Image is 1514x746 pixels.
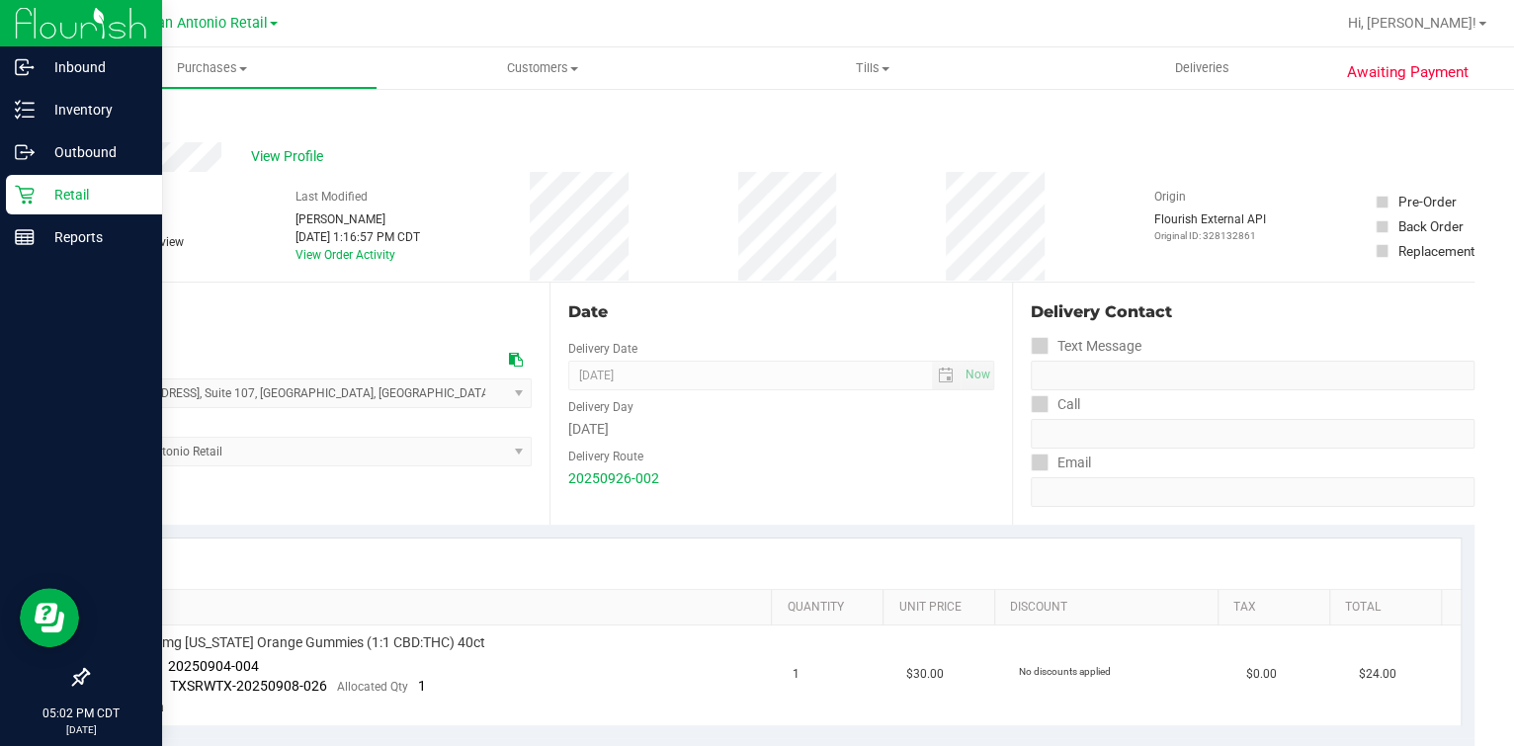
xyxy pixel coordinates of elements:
[568,448,643,465] label: Delivery Route
[170,678,327,694] span: TXSRWTX-20250908-026
[1038,47,1368,89] a: Deliveries
[708,47,1038,89] a: Tills
[35,225,153,249] p: Reports
[1347,61,1469,84] span: Awaiting Payment
[35,98,153,122] p: Inventory
[1397,241,1473,261] div: Replacement
[1245,665,1276,684] span: $0.00
[295,188,368,206] label: Last Modified
[15,100,35,120] inline-svg: Inventory
[568,419,994,440] div: [DATE]
[378,59,707,77] span: Customers
[509,350,523,371] div: Copy address to clipboard
[35,140,153,164] p: Outbound
[1031,332,1141,361] label: Text Message
[1345,600,1433,616] a: Total
[1148,59,1256,77] span: Deliveries
[47,47,378,89] a: Purchases
[337,680,408,694] span: Allocated Qty
[168,658,259,674] span: 20250904-004
[906,665,944,684] span: $30.00
[787,600,875,616] a: Quantity
[114,633,485,652] span: TX HT 5mg [US_STATE] Orange Gummies (1:1 CBD:THC) 40ct
[15,185,35,205] inline-svg: Retail
[126,15,268,32] span: TX San Antonio Retail
[251,146,330,167] span: View Profile
[568,340,637,358] label: Delivery Date
[1233,600,1321,616] a: Tax
[568,300,994,324] div: Date
[1397,192,1456,211] div: Pre-Order
[15,142,35,162] inline-svg: Outbound
[1019,666,1111,677] span: No discounts applied
[295,228,420,246] div: [DATE] 1:16:57 PM CDT
[295,248,395,262] a: View Order Activity
[295,210,420,228] div: [PERSON_NAME]
[568,398,633,416] label: Delivery Day
[9,722,153,737] p: [DATE]
[709,59,1037,77] span: Tills
[1031,300,1474,324] div: Delivery Contact
[1031,419,1474,449] input: Format: (999) 999-9999
[1031,449,1091,477] label: Email
[1010,600,1210,616] a: Discount
[15,57,35,77] inline-svg: Inbound
[87,300,532,324] div: Location
[9,705,153,722] p: 05:02 PM CDT
[117,600,764,616] a: SKU
[15,227,35,247] inline-svg: Reports
[568,470,659,486] a: 20250926-002
[1348,15,1476,31] span: Hi, [PERSON_NAME]!
[1154,228,1266,243] p: Original ID: 328132861
[1031,361,1474,390] input: Format: (999) 999-9999
[898,600,986,616] a: Unit Price
[48,59,377,77] span: Purchases
[793,665,799,684] span: 1
[1397,216,1463,236] div: Back Order
[20,588,79,647] iframe: Resource center
[378,47,708,89] a: Customers
[1031,390,1080,419] label: Call
[1154,210,1266,243] div: Flourish External API
[1359,665,1396,684] span: $24.00
[35,183,153,207] p: Retail
[1154,188,1186,206] label: Origin
[418,678,426,694] span: 1
[35,55,153,79] p: Inbound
